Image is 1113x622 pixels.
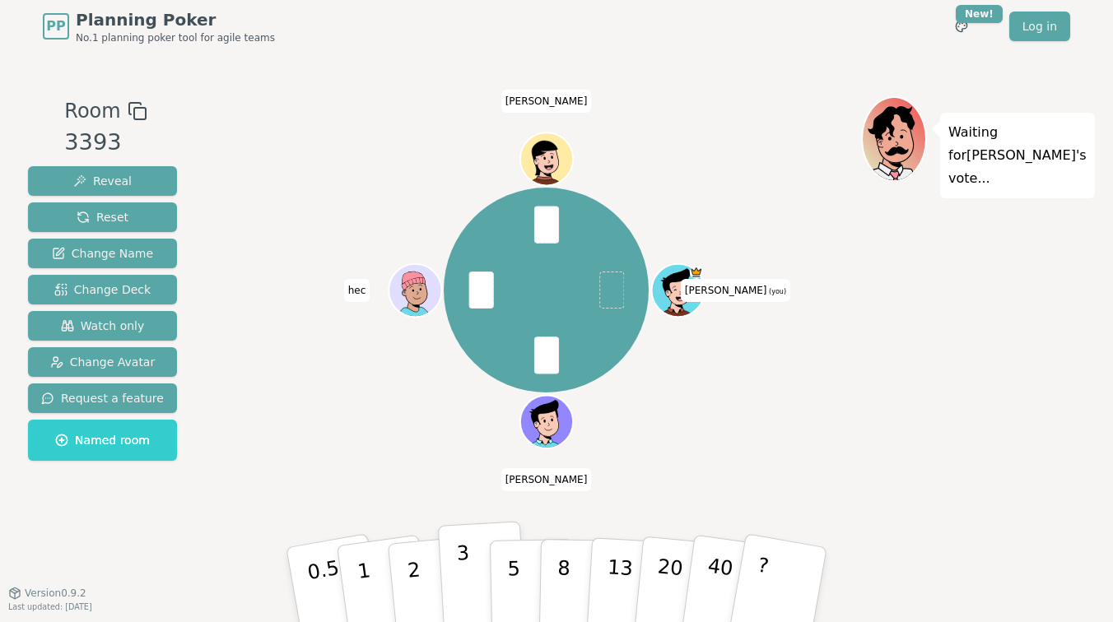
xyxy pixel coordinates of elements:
span: Reset [77,209,128,225]
span: No.1 planning poker tool for agile teams [76,31,275,44]
span: Named room [55,432,150,448]
button: Version0.9.2 [8,587,86,600]
button: Reset [28,202,177,232]
button: Change Name [28,239,177,268]
button: Named room [28,420,177,461]
span: Edgar is the host [689,265,702,278]
p: Waiting for [PERSON_NAME] 's vote... [948,121,1087,190]
span: (you) [767,288,787,295]
button: Reveal [28,166,177,196]
span: Click to change your name [501,467,592,490]
button: Change Deck [28,275,177,304]
span: Change Avatar [50,354,156,370]
button: Watch only [28,311,177,341]
span: Reveal [73,173,132,189]
div: New! [956,5,1003,23]
span: Change Name [52,245,153,262]
span: Watch only [61,318,145,334]
span: PP [46,16,65,36]
button: Request a feature [28,383,177,413]
span: Request a feature [41,390,164,406]
a: PPPlanning PokerNo.1 planning poker tool for agile teams [43,8,275,44]
span: Planning Poker [76,8,275,31]
a: Log in [1009,12,1070,41]
span: Change Deck [54,281,151,298]
span: Click to change your name [344,279,370,302]
span: Click to change your name [501,90,592,113]
span: Version 0.9.2 [25,587,86,600]
div: 3393 [64,126,147,160]
button: New! [947,12,976,41]
span: Last updated: [DATE] [8,602,92,611]
button: Change Avatar [28,347,177,377]
span: Click to change your name [681,279,790,302]
span: Room [64,96,120,126]
button: Click to change your avatar [653,265,702,314]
